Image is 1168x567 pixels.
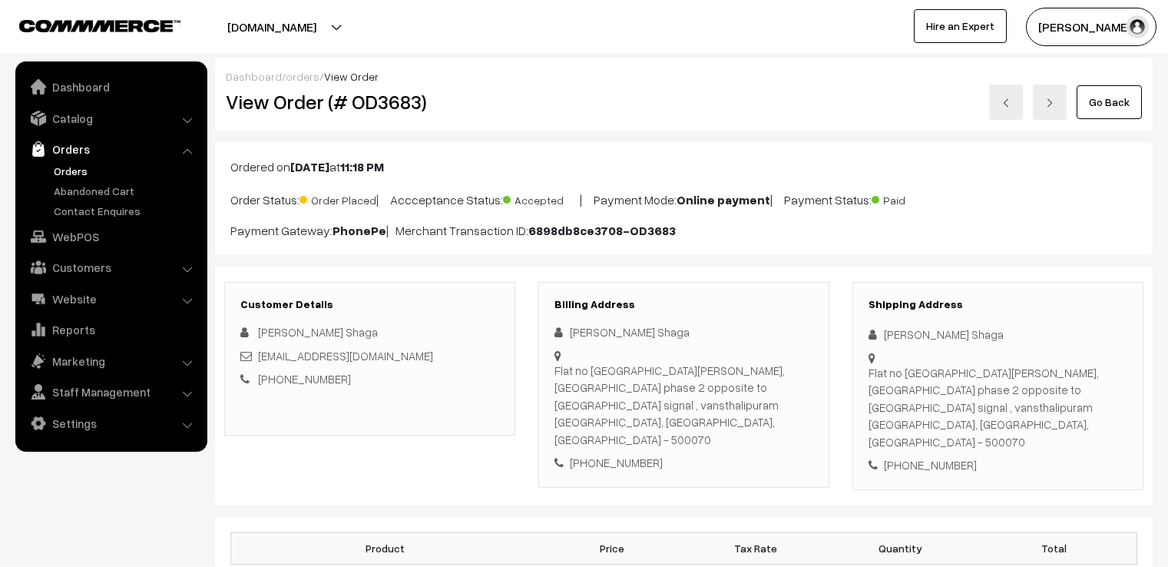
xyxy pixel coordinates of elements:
[528,223,676,238] b: 6898db8ce3708-OD3683
[19,223,202,250] a: WebPOS
[1126,15,1149,38] img: user
[554,298,813,311] h3: Billing Address
[869,326,1127,343] div: [PERSON_NAME] Shaga
[230,157,1137,176] p: Ordered on at
[258,325,378,339] span: [PERSON_NAME] Shaga
[50,163,202,179] a: Orders
[869,456,1127,474] div: [PHONE_NUMBER]
[174,8,370,46] button: [DOMAIN_NAME]
[869,364,1127,451] div: Flat no [GEOGRAPHIC_DATA][PERSON_NAME], [GEOGRAPHIC_DATA] phase 2 opposite to [GEOGRAPHIC_DATA] s...
[19,285,202,313] a: Website
[240,298,499,311] h3: Customer Details
[231,532,540,564] th: Product
[258,349,433,363] a: [EMAIL_ADDRESS][DOMAIN_NAME]
[503,188,580,208] span: Accepted
[226,70,282,83] a: Dashboard
[230,188,1137,209] p: Order Status: | Accceptance Status: | Payment Mode: | Payment Status:
[914,9,1007,43] a: Hire an Expert
[286,70,319,83] a: orders
[230,221,1137,240] p: Payment Gateway: | Merchant Transaction ID:
[677,192,770,207] b: Online payment
[226,68,1142,85] div: / /
[50,203,202,219] a: Contact Enquires
[872,188,948,208] span: Paid
[1077,85,1142,119] a: Go Back
[19,20,180,31] img: COMMMERCE
[540,532,684,564] th: Price
[554,454,813,472] div: [PHONE_NUMBER]
[290,159,329,174] b: [DATE]
[19,104,202,132] a: Catalog
[683,532,828,564] th: Tax Rate
[299,188,376,208] span: Order Placed
[258,372,351,386] a: [PHONE_NUMBER]
[1045,98,1054,108] img: right-arrow.png
[19,316,202,343] a: Reports
[324,70,379,83] span: View Order
[226,90,516,114] h2: View Order (# OD3683)
[554,362,813,449] div: Flat no [GEOGRAPHIC_DATA][PERSON_NAME], [GEOGRAPHIC_DATA] phase 2 opposite to [GEOGRAPHIC_DATA] s...
[340,159,384,174] b: 11:18 PM
[19,347,202,375] a: Marketing
[333,223,386,238] b: PhonePe
[1026,8,1156,46] button: [PERSON_NAME]
[19,254,202,281] a: Customers
[19,378,202,406] a: Staff Management
[50,183,202,199] a: Abandoned Cart
[869,298,1127,311] h3: Shipping Address
[19,73,202,101] a: Dashboard
[554,323,813,341] div: [PERSON_NAME] Shaga
[1001,98,1011,108] img: left-arrow.png
[972,532,1137,564] th: Total
[828,532,972,564] th: Quantity
[19,15,154,34] a: COMMMERCE
[19,135,202,163] a: Orders
[19,409,202,437] a: Settings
